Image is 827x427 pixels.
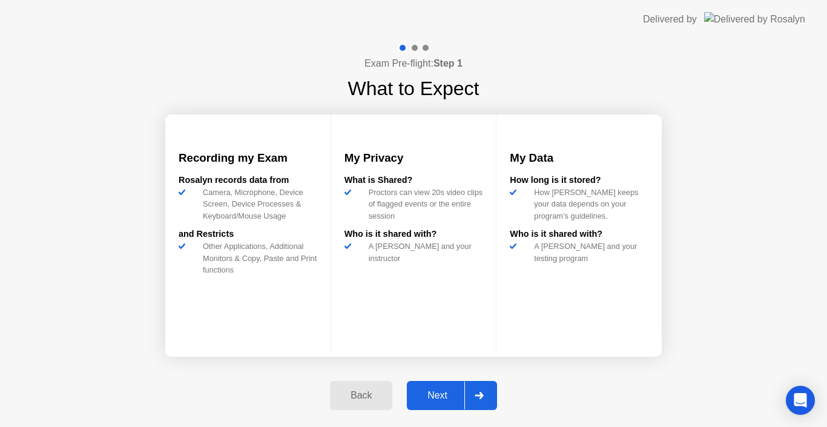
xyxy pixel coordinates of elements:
b: Step 1 [433,58,463,68]
div: Proctors can view 20s video clips of flagged events or the entire session [364,187,483,222]
div: Open Intercom Messenger [786,386,815,415]
div: and Restricts [179,228,317,241]
div: A [PERSON_NAME] and your testing program [529,240,648,263]
div: Other Applications, Additional Monitors & Copy, Paste and Print functions [198,240,317,276]
div: Who is it shared with? [510,228,648,241]
div: Camera, Microphone, Device Screen, Device Processes & Keyboard/Mouse Usage [198,187,317,222]
button: Back [330,381,392,410]
h4: Exam Pre-flight: [364,56,463,71]
div: Rosalyn records data from [179,174,317,187]
div: Next [410,390,464,401]
div: Delivered by [643,12,697,27]
button: Next [407,381,497,410]
img: Delivered by Rosalyn [704,12,805,26]
div: What is Shared? [344,174,483,187]
h1: What to Expect [348,74,479,103]
h3: My Data [510,150,648,167]
div: How [PERSON_NAME] keeps your data depends on your program’s guidelines. [529,187,648,222]
div: How long is it stored? [510,174,648,187]
h3: My Privacy [344,150,483,167]
div: A [PERSON_NAME] and your instructor [364,240,483,263]
div: Back [334,390,389,401]
h3: Recording my Exam [179,150,317,167]
div: Who is it shared with? [344,228,483,241]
